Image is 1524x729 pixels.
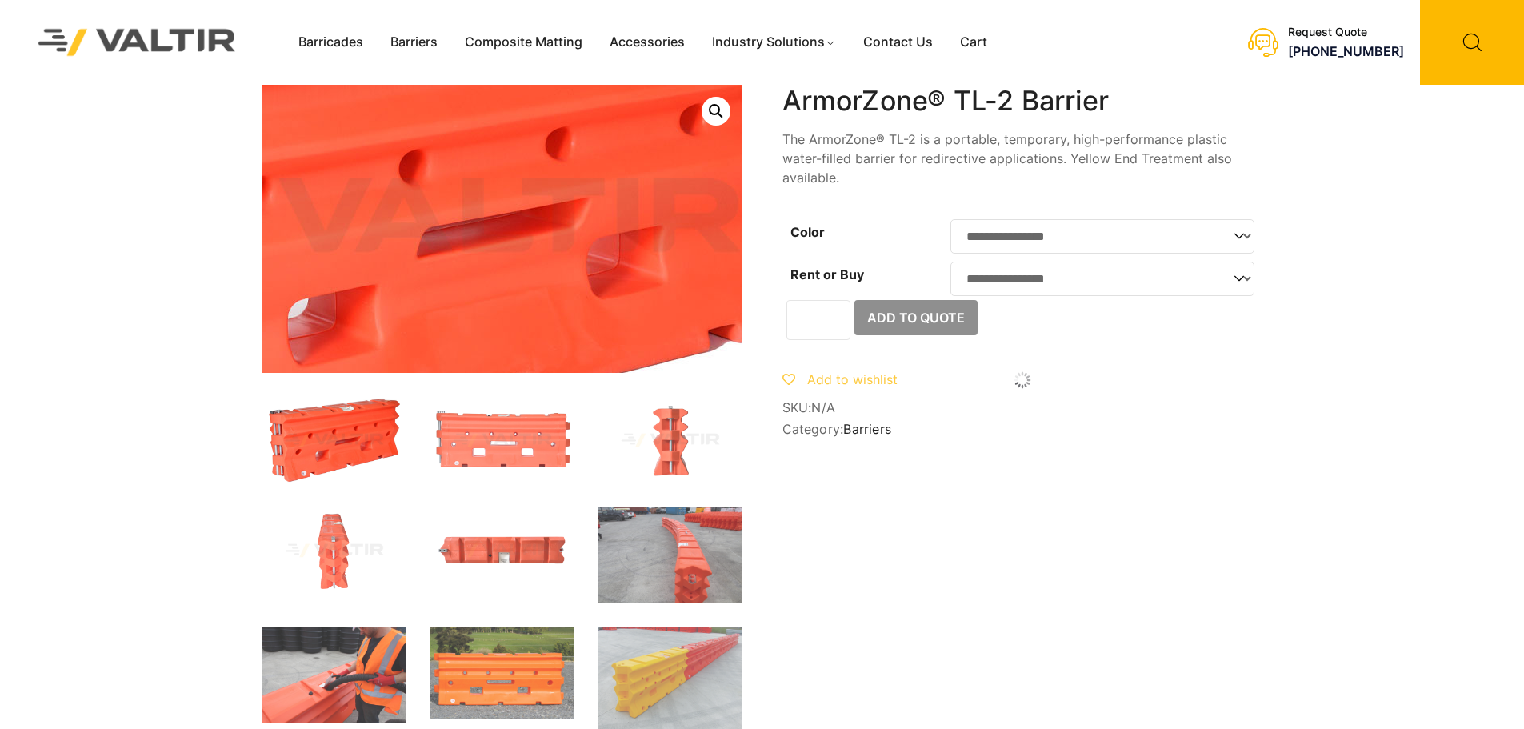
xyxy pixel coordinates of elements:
img: ArmorZone-main-image-scaled-1.jpg [430,627,574,719]
a: Contact Us [850,30,946,54]
label: Color [790,224,825,240]
a: Accessories [596,30,698,54]
img: Valtir Rentals [18,8,257,76]
a: Barriers [843,421,891,437]
a: Composite Matting [451,30,596,54]
a: Cart [946,30,1001,54]
a: Barriers [377,30,451,54]
img: Armorzone_Org_Front.jpg [430,397,574,483]
input: Product quantity [786,300,850,340]
a: [PHONE_NUMBER] [1288,43,1404,59]
a: Barricades [285,30,377,54]
p: The ArmorZone® TL-2 is a portable, temporary, high-performance plastic water-filled barrier for r... [782,130,1262,187]
button: Add to Quote [854,300,978,335]
img: ArmorZone_Org_3Q.jpg [262,397,406,483]
label: Rent or Buy [790,266,864,282]
img: IMG_8185-scaled-1.jpg [262,627,406,723]
a: Industry Solutions [698,30,850,54]
img: Armorzone_Org_Top.jpg [430,507,574,594]
span: N/A [811,399,835,415]
div: Request Quote [1288,26,1404,39]
img: Armorzone_Org_Side.jpg [598,397,742,483]
h1: ArmorZone® TL-2 Barrier [782,85,1262,118]
span: Category: [782,422,1262,437]
span: SKU: [782,400,1262,415]
img: Armorzone_Org_x1.jpg [262,507,406,594]
img: IMG_8193-scaled-1.jpg [598,507,742,603]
